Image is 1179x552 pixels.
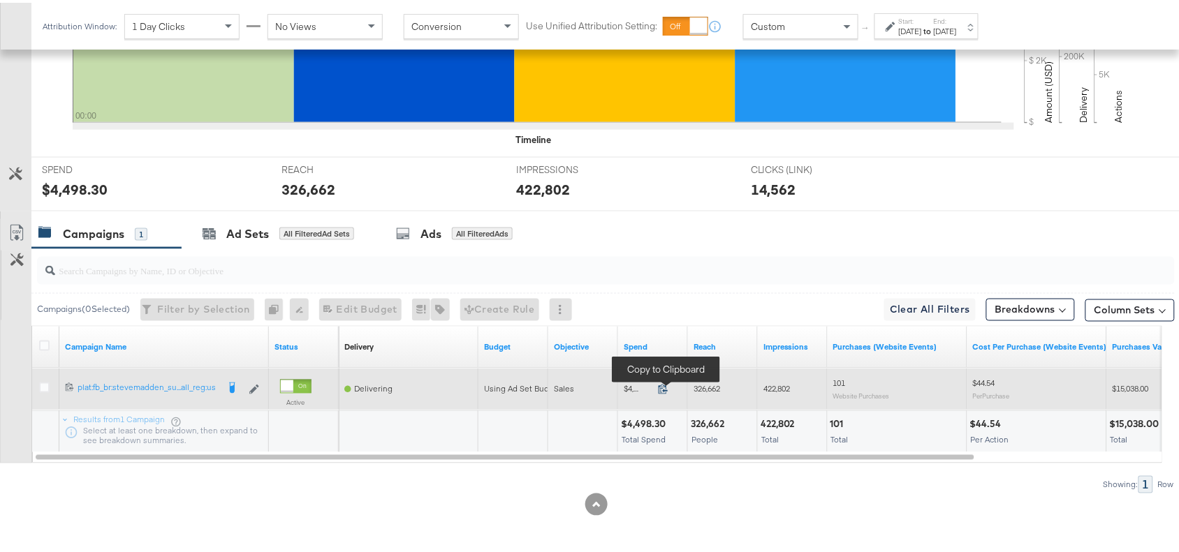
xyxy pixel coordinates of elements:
span: $44.54 [973,375,995,386]
div: 0 [265,296,290,318]
a: Your campaign's objective. [554,339,613,350]
div: 1 [135,225,147,238]
div: Campaigns ( 0 Selected) [37,301,130,313]
button: Column Sets [1085,297,1175,319]
strong: to [922,23,934,33]
label: Active [280,396,312,405]
div: Delivery [344,339,374,350]
div: [DATE] [934,23,957,34]
span: ↑ [860,24,873,29]
span: REACH [282,161,387,174]
div: Campaigns [63,223,124,239]
a: The average cost for each purchase tracked by your Custom Audience pixel on your website after pe... [973,339,1107,350]
button: Breakdowns [986,296,1075,318]
span: Clear All Filters [890,299,970,316]
div: 422,802 [516,177,570,197]
div: $4,498.30 [621,415,670,428]
text: Delivery [1078,84,1090,120]
label: End: [934,14,957,23]
a: Reflects the ability of your Ad Campaign to achieve delivery based on ad states, schedule and bud... [344,339,374,350]
span: Delivering [354,381,393,391]
span: Total [831,432,849,442]
div: Row [1157,477,1175,487]
span: Per Action [971,432,1009,442]
a: The total amount spent to date. [624,339,682,350]
text: Amount (USD) [1043,59,1055,120]
div: 326,662 [282,177,336,197]
span: 326,662 [694,381,720,391]
div: [DATE] [899,23,922,34]
div: Timeline [515,130,551,144]
a: plat:fb_br:stevemadden_su...all_reg:us [78,380,217,394]
div: 1 [1138,473,1153,491]
div: Ad Sets [226,223,269,239]
span: No Views [275,17,316,30]
span: 101 [833,375,846,386]
div: 14,562 [751,177,796,197]
span: Total [1111,432,1128,442]
div: plat:fb_br:stevemadden_su...all_reg:us [78,380,217,391]
sub: Per Purchase [973,389,1010,398]
span: Custom [751,17,785,30]
div: Ads [420,223,441,239]
span: People [691,432,718,442]
sub: Website Purchases [833,389,890,398]
span: IMPRESSIONS [516,161,621,174]
div: 326,662 [691,415,728,428]
div: Showing: [1103,477,1138,487]
div: $44.54 [970,415,1006,428]
span: Sales [554,381,574,391]
span: Total [761,432,779,442]
div: All Filtered Ads [452,225,513,237]
span: Conversion [411,17,462,30]
span: $15,038.00 [1113,381,1149,391]
span: $4,498.30 [624,381,652,391]
a: The number of times your ad was served. On mobile apps an ad is counted as served the first time ... [763,339,822,350]
div: Using Ad Set Budget [484,381,562,392]
a: Your campaign name. [65,339,263,350]
label: Use Unified Attribution Setting: [526,17,657,30]
span: Total Spend [622,432,666,442]
div: 101 [830,415,848,428]
span: SPEND [42,161,147,174]
span: 1 Day Clicks [132,17,185,30]
div: All Filtered Ad Sets [279,225,354,237]
input: Search Campaigns by Name, ID or Objective [55,248,1071,276]
span: CLICKS (LINK) [751,161,856,174]
a: The number of people your ad was served to. [694,339,752,350]
div: Attribution Window: [42,19,117,29]
div: $4,498.30 [42,177,108,197]
a: The maximum amount you're willing to spend on your ads, on average each day or over the lifetime ... [484,339,543,350]
a: The number of times a purchase was made tracked by your Custom Audience pixel on your website aft... [833,339,962,350]
a: Shows the current state of your Ad Campaign. [274,339,333,350]
label: Start: [899,14,922,23]
button: Clear All Filters [884,296,976,318]
div: $15,038.00 [1110,415,1164,428]
text: Actions [1113,87,1125,120]
span: 422,802 [763,381,790,391]
div: 422,802 [761,415,799,428]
